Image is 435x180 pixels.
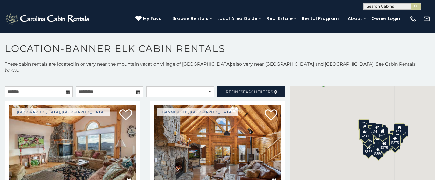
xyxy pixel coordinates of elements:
div: $375 [379,140,389,151]
div: $275 [390,134,401,146]
div: $400 [390,130,401,142]
a: Browse Rentals [169,14,211,24]
a: RefineSearchFilters [217,86,285,97]
div: $235 [377,127,388,138]
div: $350 [373,145,384,157]
div: $305 [359,128,370,140]
a: Add to favorites [119,109,132,122]
div: $265 [389,138,400,150]
a: [GEOGRAPHIC_DATA], [GEOGRAPHIC_DATA] [12,108,110,116]
div: $295 [362,133,373,144]
img: mail-regular-white.png [423,15,430,22]
a: My Favs [135,15,163,22]
span: Search [241,90,257,94]
a: Local Area Guide [214,14,260,24]
div: $570 [368,126,379,137]
div: $535 [366,123,377,134]
div: $485 [392,131,403,143]
div: $430 [372,123,382,135]
a: Add to favorites [265,109,277,122]
a: Real Estate [263,14,296,24]
div: $410 [394,123,405,135]
a: About [345,14,365,24]
div: $720 [359,119,369,131]
div: $355 [363,144,374,155]
img: phone-regular-white.png [410,15,417,22]
a: Owner Login [368,14,403,24]
a: Banner Elk, [GEOGRAPHIC_DATA] [157,108,238,116]
img: White-1-2.png [5,12,91,25]
div: $290 [360,123,371,134]
span: Refine Filters [226,90,273,94]
a: Rental Program [299,14,342,24]
div: $230 [360,128,370,139]
span: My Favs [143,15,161,22]
div: $1,095 [370,135,384,146]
